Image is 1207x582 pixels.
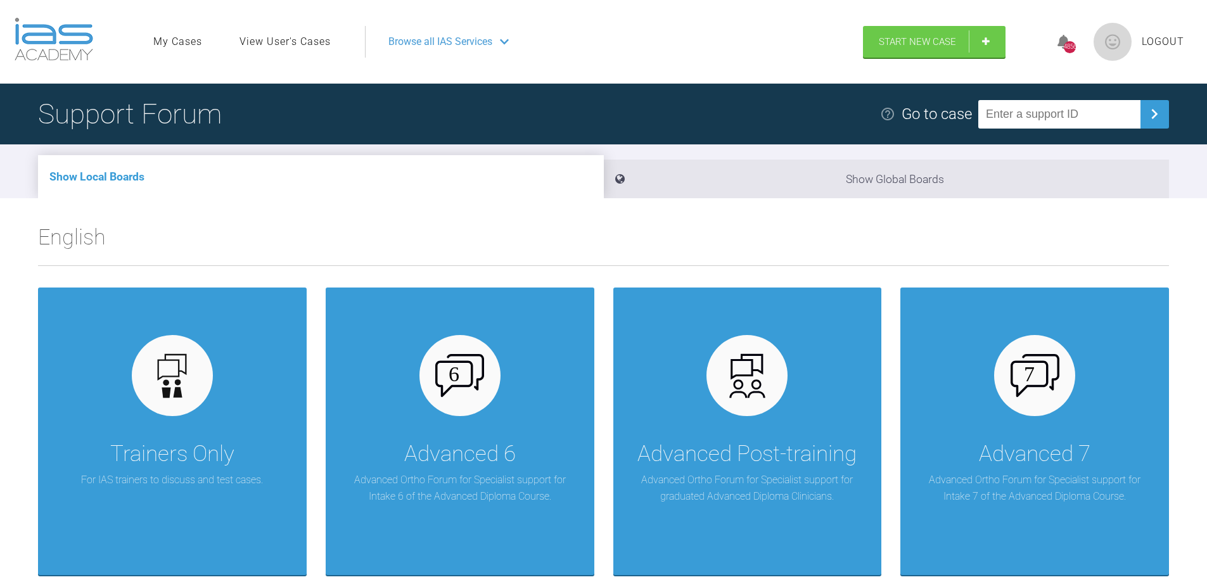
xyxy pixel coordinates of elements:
[38,288,307,575] a: Trainers OnlyFor IAS trainers to discuss and test cases.
[81,472,263,488] p: For IAS trainers to discuss and test cases.
[148,351,196,400] img: default.3be3f38f.svg
[153,34,202,50] a: My Cases
[723,351,772,400] img: advanced.73cea251.svg
[604,160,1170,198] li: Show Global Boards
[404,436,516,472] div: Advanced 6
[38,155,604,198] li: Show Local Boards
[110,436,234,472] div: Trainers Only
[1011,354,1059,397] img: advanced-7.aa0834c3.svg
[1094,23,1132,61] img: profile.png
[38,92,222,136] h1: Support Forum
[38,220,1169,265] h2: English
[435,354,484,397] img: advanced-6.cf6970cb.svg
[900,288,1169,575] a: Advanced 7Advanced Ortho Forum for Specialist support for Intake 7 of the Advanced Diploma Course.
[863,26,1006,58] a: Start New Case
[979,436,1090,472] div: Advanced 7
[326,288,594,575] a: Advanced 6Advanced Ortho Forum for Specialist support for Intake 6 of the Advanced Diploma Course.
[15,18,93,61] img: logo-light.3e3ef733.png
[1144,104,1165,124] img: chevronRight.28bd32b0.svg
[1142,34,1184,50] a: Logout
[880,106,895,122] img: help.e70b9f3d.svg
[919,472,1150,504] p: Advanced Ortho Forum for Specialist support for Intake 7 of the Advanced Diploma Course.
[632,472,863,504] p: Advanced Ortho Forum for Specialist support for graduated Advanced Diploma Clinicians.
[388,34,492,50] span: Browse all IAS Services
[978,100,1140,129] input: Enter a support ID
[239,34,331,50] a: View User's Cases
[902,102,972,126] div: Go to case
[345,472,575,504] p: Advanced Ortho Forum for Specialist support for Intake 6 of the Advanced Diploma Course.
[613,288,882,575] a: Advanced Post-trainingAdvanced Ortho Forum for Specialist support for graduated Advanced Diploma ...
[879,36,956,47] span: Start New Case
[1064,41,1076,53] div: 4856
[637,436,857,472] div: Advanced Post-training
